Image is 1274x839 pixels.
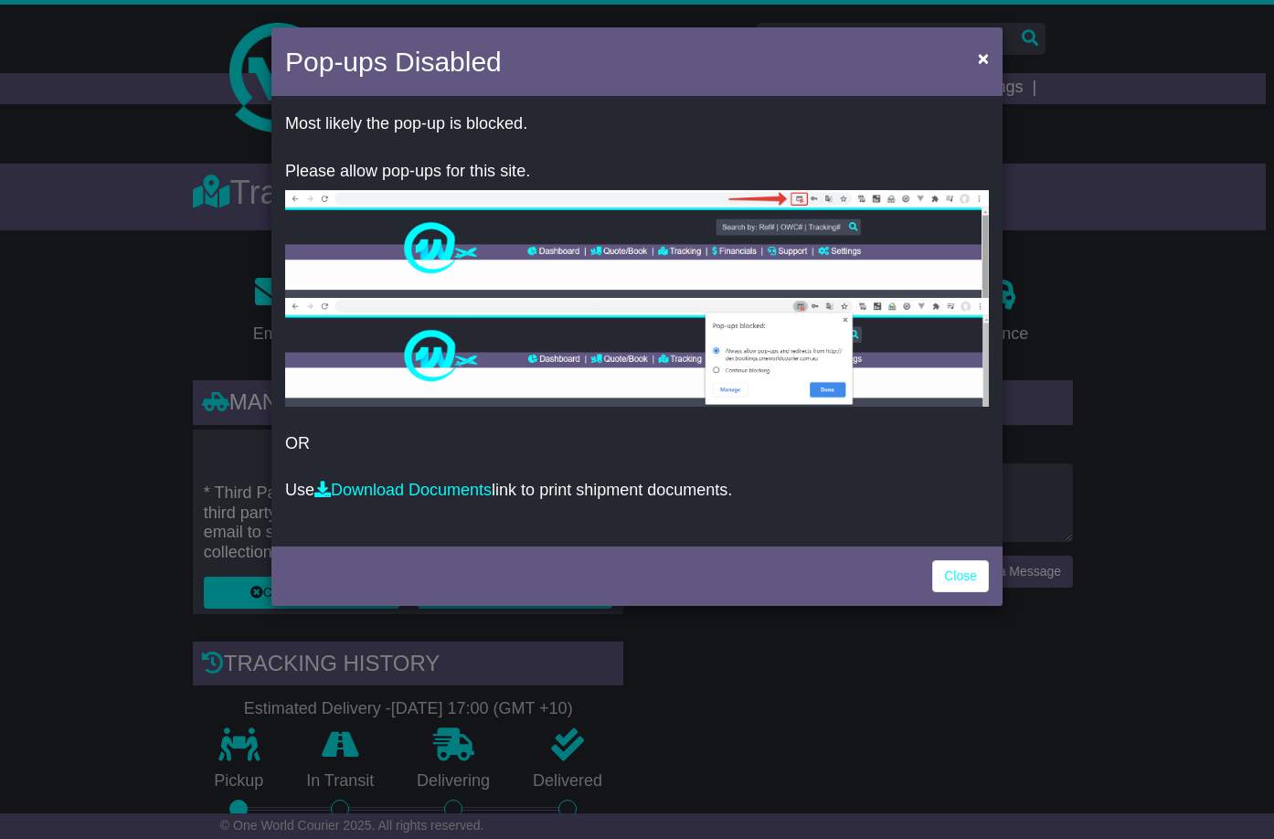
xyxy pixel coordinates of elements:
span: × [978,48,989,69]
h4: Pop-ups Disabled [285,41,502,82]
p: Please allow pop-ups for this site. [285,162,989,182]
button: Close [969,39,998,77]
p: Most likely the pop-up is blocked. [285,114,989,134]
img: allow-popup-1.png [285,190,989,298]
a: Close [932,560,989,592]
img: allow-popup-2.png [285,298,989,407]
a: Download Documents [314,481,492,499]
p: Use link to print shipment documents. [285,481,989,501]
div: OR [271,101,1003,542]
